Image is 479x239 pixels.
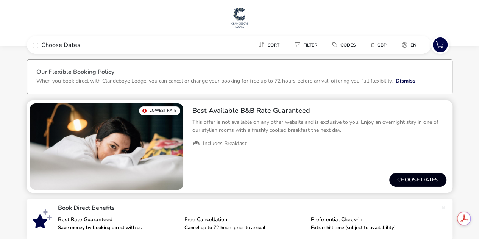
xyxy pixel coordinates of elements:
[389,173,446,187] button: Choose dates
[184,217,305,222] p: Free Cancellation
[58,205,437,211] p: Book Direct Benefits
[410,42,417,48] span: en
[365,39,396,50] naf-pibe-menu-bar-item: £GBP
[371,41,374,49] i: £
[311,217,431,222] p: Preferential Check-in
[186,100,452,153] div: Best Available B&B Rate GuaranteedThis offer is not available on any other website and is exclusi...
[230,6,249,29] img: Main Website
[377,42,387,48] span: GBP
[184,225,305,230] p: Cancel up to 72 hours prior to arrival
[252,39,289,50] naf-pibe-menu-bar-item: Sort
[396,39,426,50] naf-pibe-menu-bar-item: en
[311,225,431,230] p: Extra chill time (subject to availability)
[289,39,326,50] naf-pibe-menu-bar-item: Filter
[340,42,356,48] span: Codes
[289,39,323,50] button: Filter
[396,77,415,85] button: Dismiss
[268,42,279,48] span: Sort
[36,77,393,84] p: When you book direct with Clandeboye Lodge, you can cancel or change your booking for free up to ...
[365,39,393,50] button: £GBP
[139,106,180,115] div: Lowest Rate
[192,106,446,115] h2: Best Available B&B Rate Guaranteed
[252,39,286,50] button: Sort
[36,69,443,77] h3: Our Flexible Booking Policy
[203,140,247,147] span: Includes Breakfast
[192,118,446,134] p: This offer is not available on any other website and is exclusive to you! Enjoy an overnight stay...
[58,217,178,222] p: Best Rate Guaranteed
[27,36,140,54] div: Choose Dates
[396,39,423,50] button: en
[41,42,80,48] span: Choose Dates
[30,103,183,190] swiper-slide: 1 / 1
[303,42,317,48] span: Filter
[326,39,365,50] naf-pibe-menu-bar-item: Codes
[326,39,362,50] button: Codes
[58,225,178,230] p: Save money by booking direct with us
